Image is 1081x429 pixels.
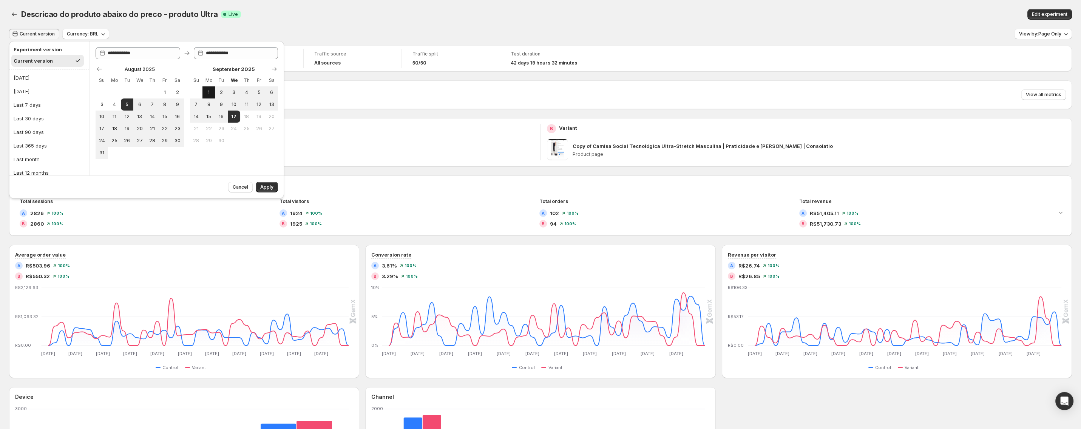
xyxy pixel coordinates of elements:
text: [DATE] [123,351,137,356]
text: R$0.00 [728,343,744,348]
button: Saturday August 9 2025 [171,98,184,111]
div: Last month [14,155,40,163]
button: Start of range Tuesday August 5 2025 [121,98,133,111]
span: 2826 [30,209,44,217]
span: Tu [218,77,224,83]
button: Sunday September 14 2025 [190,111,202,123]
button: Monday September 1 2025 [202,86,215,98]
span: 27 [136,138,143,144]
span: 100 % [58,263,70,268]
span: 28 [193,138,199,144]
button: Thursday September 25 2025 [240,123,253,135]
div: [DATE] [14,74,29,81]
span: 3.61% [382,262,397,269]
th: Thursday [146,74,158,86]
span: Sa [269,77,275,83]
span: 19 [256,114,262,120]
text: [DATE] [747,351,761,356]
button: Thursday September 11 2025 [240,98,253,111]
span: 11 [111,114,117,120]
span: 100 % [57,274,69,278]
button: Thursday August 14 2025 [146,111,158,123]
span: 21 [193,126,199,132]
text: [DATE] [41,351,55,356]
p: Product page [573,151,1066,157]
text: [DATE] [669,351,683,356]
text: [DATE] [382,351,396,356]
div: Open Intercom Messenger [1055,392,1073,410]
span: 9 [174,101,181,108]
span: Currency: BRL [67,31,99,37]
text: 10% [371,285,380,290]
button: Friday September 19 2025 [253,111,265,123]
h2: B [374,274,377,278]
span: Test duration [511,51,588,57]
span: Descricao do produto abaixo do preco - produto Ultra [21,10,218,19]
button: Control [512,363,537,372]
button: Saturday August 2 2025 [171,86,184,98]
button: Tuesday August 19 2025 [121,123,133,135]
button: Show next month, October 2025 [269,64,280,74]
span: 100 % [768,274,780,278]
button: Tuesday September 23 2025 [215,123,227,135]
span: Edit experiment [1032,11,1067,17]
text: [DATE] [68,351,82,356]
button: Sunday September 7 2025 [190,98,202,111]
text: R$106.33 [728,285,747,290]
text: [DATE] [641,351,655,356]
span: 19 [124,126,130,132]
h4: All sources [314,60,341,66]
text: 0% [371,343,378,348]
text: R$53.17 [728,314,743,319]
p: Variant [559,124,577,132]
span: 3 [99,101,105,108]
button: Thursday August 28 2025 [146,135,158,147]
span: 26 [256,126,262,132]
h2: Experiment version [14,46,82,53]
span: 31 [99,150,105,156]
div: Last 90 days [14,128,44,136]
button: Last 7 days [11,99,87,111]
button: Thursday August 21 2025 [146,123,158,135]
span: Control [519,364,534,371]
text: [DATE] [439,351,453,356]
span: R$503.96 [26,262,50,269]
span: Cancel [233,184,248,190]
span: Traffic split [412,51,489,57]
h2: B [550,126,553,132]
text: [DATE] [612,351,626,356]
th: Sunday [96,74,108,86]
span: R$26.74 [738,262,760,269]
img: Copy of Camisa Social Tecnológica Ultra-Stretch Masculina | Praticidade e Conforto | Consolatio [547,139,568,160]
text: [DATE] [411,351,425,356]
text: R$1,063.32 [15,314,39,319]
span: 4 [243,89,250,95]
span: 22 [205,126,212,132]
h2: B [542,221,545,226]
button: Sunday August 3 2025 [96,98,108,111]
button: Wednesday August 20 2025 [133,123,146,135]
button: Monday August 11 2025 [108,111,120,123]
button: Saturday September 20 2025 [266,111,278,123]
span: R$550.32 [26,272,50,280]
span: 6 [136,101,143,108]
button: Monday September 8 2025 [202,98,215,111]
button: Thursday August 7 2025 [146,98,158,111]
button: Monday September 15 2025 [202,111,215,123]
text: [DATE] [314,351,328,356]
span: Sa [174,77,181,83]
button: Variant [541,363,565,372]
p: Copy of Camisa Social Tecnológica Ultra-Stretch Masculina | Praticidade e [PERSON_NAME] | Consolatio [573,142,833,150]
th: Saturday [266,74,278,86]
span: 100 % [310,211,322,215]
button: Tuesday September 16 2025 [215,111,227,123]
span: 5 [256,89,262,95]
span: View by: Page Only [1019,31,1061,37]
span: 20 [136,126,143,132]
button: Back [9,9,20,20]
text: [DATE] [96,351,110,356]
button: Control [868,363,894,372]
button: Current version [11,55,84,67]
th: Monday [108,74,120,86]
text: [DATE] [526,351,540,356]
